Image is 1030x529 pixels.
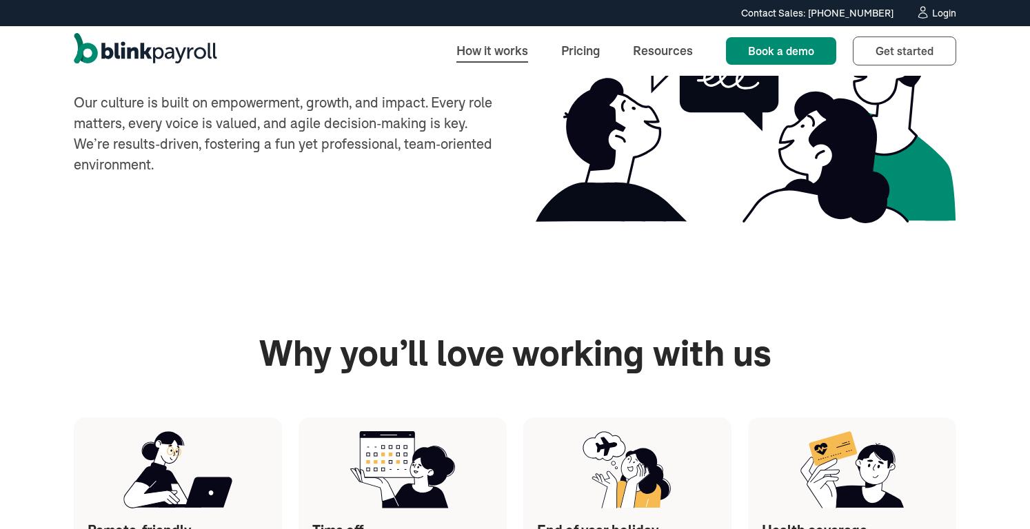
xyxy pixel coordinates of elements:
[853,37,956,65] a: Get started
[622,36,704,65] a: Resources
[162,334,868,373] h2: Why you’ll love working with us
[916,6,956,21] a: Login
[445,36,539,65] a: How it works
[550,36,611,65] a: Pricing
[726,37,836,65] a: Book a demo
[876,44,933,58] span: Get started
[74,33,217,69] a: home
[932,8,956,18] div: Login
[961,463,1030,529] iframe: Chat Widget
[741,6,893,21] div: Contact Sales: [PHONE_NUMBER]
[748,44,814,58] span: Book a demo
[74,10,496,175] p: At BlinkPayroll, we’re a diverse, global team united by our passion for making payroll easy and e...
